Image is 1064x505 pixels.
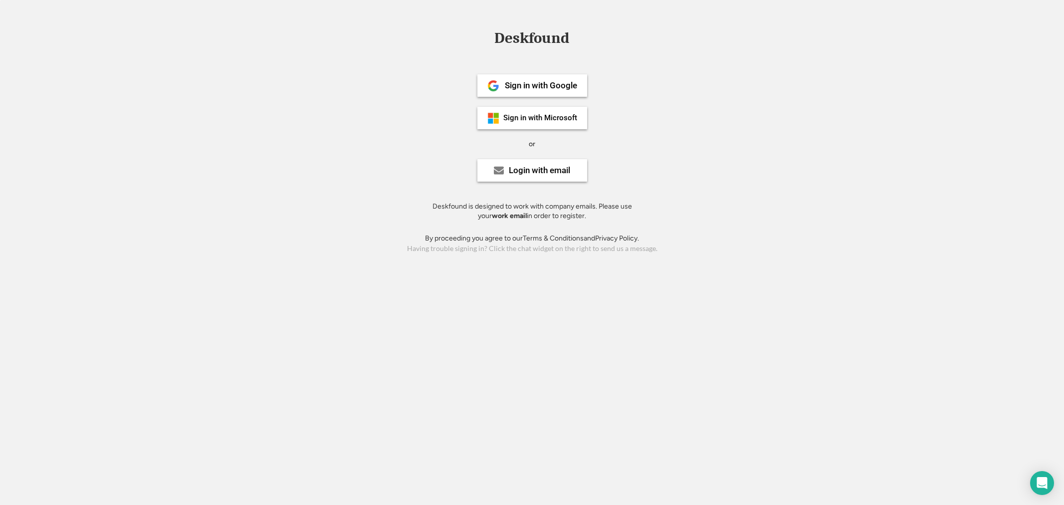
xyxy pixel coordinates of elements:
[529,139,535,149] div: or
[523,234,584,243] a: Terms & Conditions
[420,202,644,221] div: Deskfound is designed to work with company emails. Please use your in order to register.
[595,234,639,243] a: Privacy Policy.
[503,114,577,122] div: Sign in with Microsoft
[490,30,575,46] div: Deskfound
[425,234,639,244] div: By proceeding you agree to our and
[487,112,499,124] img: ms-symbollockup_mssymbol_19.png
[487,80,499,92] img: 1024px-Google__G__Logo.svg.png
[492,212,527,220] strong: work email
[509,166,570,175] div: Login with email
[505,81,577,90] div: Sign in with Google
[1030,471,1054,495] div: Open Intercom Messenger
